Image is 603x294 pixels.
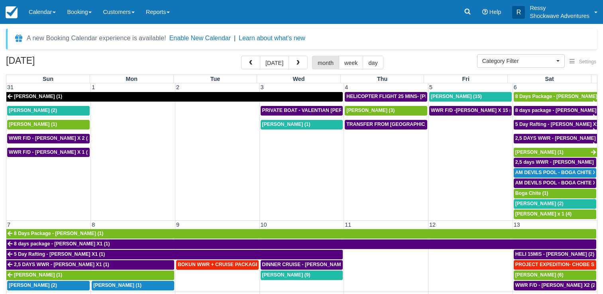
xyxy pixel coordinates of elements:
[14,94,62,99] span: [PERSON_NAME] (1)
[530,4,589,12] p: Ressy
[514,250,596,259] a: HELI 15MIS - [PERSON_NAME] (2)
[514,120,597,129] a: 5 Day Rafting - [PERSON_NAME] X1 (1)
[530,12,589,20] p: Shockwave Adventures
[14,231,103,236] span: 8 Days Package - [PERSON_NAME] (1)
[14,272,62,278] span: [PERSON_NAME] (1)
[262,272,310,278] span: [PERSON_NAME] (9)
[514,158,596,167] a: 2,5 days WWR - [PERSON_NAME] X2 (2)
[482,9,488,15] i: Help
[91,84,96,90] span: 1
[262,122,310,127] span: [PERSON_NAME] (1)
[346,94,475,99] span: HELICOPTER FLIGHT 25 MINS- [PERSON_NAME] X1 (1)
[262,262,362,267] span: DINNER CRUISE - [PERSON_NAME] X 1 (1)
[7,281,90,290] a: [PERSON_NAME] (2)
[514,210,596,219] a: [PERSON_NAME] x 1 (4)
[515,211,572,217] span: [PERSON_NAME] x 1 (4)
[514,148,597,157] a: [PERSON_NAME] (1)
[260,84,265,90] span: 3
[429,92,512,102] a: [PERSON_NAME] (15)
[514,260,596,270] a: PROJECT EXPEDITION- CHOBE SAFARI - [GEOGRAPHIC_DATA][PERSON_NAME] 2 (2)
[512,6,525,19] div: R
[9,149,92,155] span: WWR F/D - [PERSON_NAME] X 1 (1)
[92,281,174,290] a: [PERSON_NAME] (1)
[175,84,180,90] span: 2
[6,239,596,249] a: 8 days package - [PERSON_NAME] X1 (1)
[513,221,521,228] span: 13
[345,120,427,129] a: TRANSFER FROM [GEOGRAPHIC_DATA] TO VIC FALLS - [PERSON_NAME] X 1 (1)
[261,270,343,280] a: [PERSON_NAME] (9)
[515,282,597,288] span: WWR F/D - [PERSON_NAME] X2 (2)
[14,251,105,257] span: 5 Day Rafting - [PERSON_NAME] X1 (1)
[6,270,174,280] a: [PERSON_NAME] (1)
[91,221,96,228] span: 8
[14,262,109,267] span: 2,5 DAYS WWR - [PERSON_NAME] X1 (1)
[515,272,564,278] span: [PERSON_NAME] (6)
[6,56,107,71] h2: [DATE]
[363,56,383,69] button: day
[210,76,220,82] span: Tue
[7,134,90,143] a: WWR F/D - [PERSON_NAME] X 2 (2)
[514,270,596,280] a: [PERSON_NAME] (6)
[515,190,548,196] span: Boga Chite (1)
[7,120,90,129] a: [PERSON_NAME] (1)
[514,189,596,198] a: Boga Chite (1)
[514,106,597,116] a: 8 days package - [PERSON_NAME] X1 (1)
[514,134,597,143] a: 2,5 DAYS WWR - [PERSON_NAME] X1 (1)
[565,56,601,68] button: Settings
[9,282,57,288] span: [PERSON_NAME] (2)
[7,148,90,157] a: WWR F/D - [PERSON_NAME] X 1 (1)
[579,59,596,65] span: Settings
[344,221,352,228] span: 11
[514,168,596,178] a: AM DEVILS POOL - BOGA CHITE X 1 (1)
[9,122,57,127] span: [PERSON_NAME] (1)
[169,34,231,42] button: Enable New Calendar
[482,57,554,65] span: Category Filter
[515,251,595,257] span: HELI 15MIS - [PERSON_NAME] (2)
[6,250,343,259] a: 5 Day Rafting - [PERSON_NAME] X1 (1)
[345,106,427,116] a: [PERSON_NAME] (3)
[477,54,565,68] button: Category Filter
[514,178,596,188] a: AM DEVILS POOL - BOGA CHITE X 1 (1)
[514,92,597,102] a: 8 Days Package - [PERSON_NAME] (1)
[234,35,236,41] span: |
[262,108,387,113] span: PRIVATE BOAT - VALENTIAN [PERSON_NAME] X 4 (4)
[27,33,166,43] div: A new Booking Calendar experience is available!
[126,76,138,82] span: Mon
[43,76,53,82] span: Sun
[260,56,289,69] button: [DATE]
[429,106,512,116] a: WWR F/D -[PERSON_NAME] X 15 (15)
[514,281,596,290] a: WWR F/D - [PERSON_NAME] X2 (2)
[9,108,57,113] span: [PERSON_NAME] (2)
[261,260,343,270] a: DINNER CRUISE - [PERSON_NAME] X 1 (1)
[178,262,336,267] span: BOKUN WWR + CRUISE PACKAGE - [PERSON_NAME] South X 2 (2)
[514,199,596,209] a: [PERSON_NAME] (2)
[293,76,305,82] span: Wed
[261,106,343,116] a: PRIVATE BOAT - VALENTIAN [PERSON_NAME] X 4 (4)
[428,84,433,90] span: 5
[346,122,538,127] span: TRANSFER FROM [GEOGRAPHIC_DATA] TO VIC FALLS - [PERSON_NAME] X 1 (1)
[462,76,469,82] span: Fri
[515,201,564,206] span: [PERSON_NAME] (2)
[7,106,90,116] a: [PERSON_NAME] (2)
[431,94,482,99] span: [PERSON_NAME] (15)
[6,221,11,228] span: 7
[513,84,518,90] span: 6
[489,9,501,15] span: Help
[6,260,174,270] a: 2,5 DAYS WWR - [PERSON_NAME] X1 (1)
[431,108,518,113] span: WWR F/D -[PERSON_NAME] X 15 (15)
[346,108,395,113] span: [PERSON_NAME] (3)
[175,221,180,228] span: 9
[339,56,363,69] button: week
[312,56,339,69] button: month
[9,135,92,141] span: WWR F/D - [PERSON_NAME] X 2 (2)
[14,241,110,247] span: 8 days package - [PERSON_NAME] X1 (1)
[239,35,305,41] a: Learn about what's new
[6,84,14,90] span: 31
[515,149,564,155] span: [PERSON_NAME] (1)
[377,76,387,82] span: Thu
[176,260,259,270] a: BOKUN WWR + CRUISE PACKAGE - [PERSON_NAME] South X 2 (2)
[6,6,18,18] img: checkfront-main-nav-mini-logo.png
[260,221,268,228] span: 10
[261,120,343,129] a: [PERSON_NAME] (1)
[93,282,141,288] span: [PERSON_NAME] (1)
